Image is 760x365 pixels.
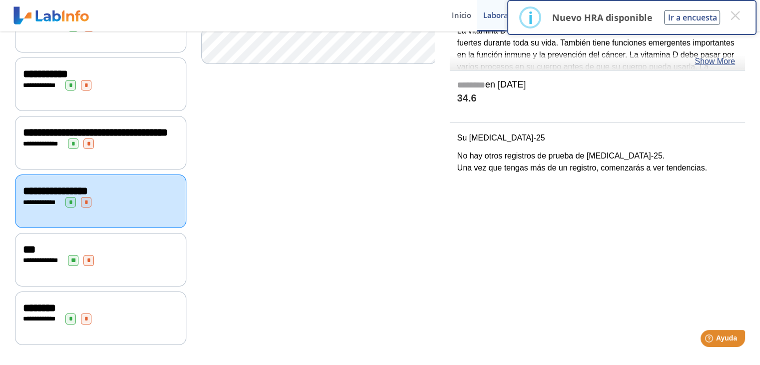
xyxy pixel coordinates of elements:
h5: en [DATE] [457,79,738,91]
iframe: Help widget launcher [671,326,749,354]
div: i [528,8,533,26]
p: Nuevo HRA disponible [552,11,652,23]
button: Ir a encuesta [664,10,720,25]
p: Su [MEDICAL_DATA]-25 [457,132,738,144]
p: No hay otros registros de prueba de [MEDICAL_DATA]-25. Una vez que tengas más de un registro, com... [457,150,738,174]
button: Close this dialog [726,6,744,24]
h4: 34.6 [457,92,738,105]
a: Show More [695,55,735,67]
